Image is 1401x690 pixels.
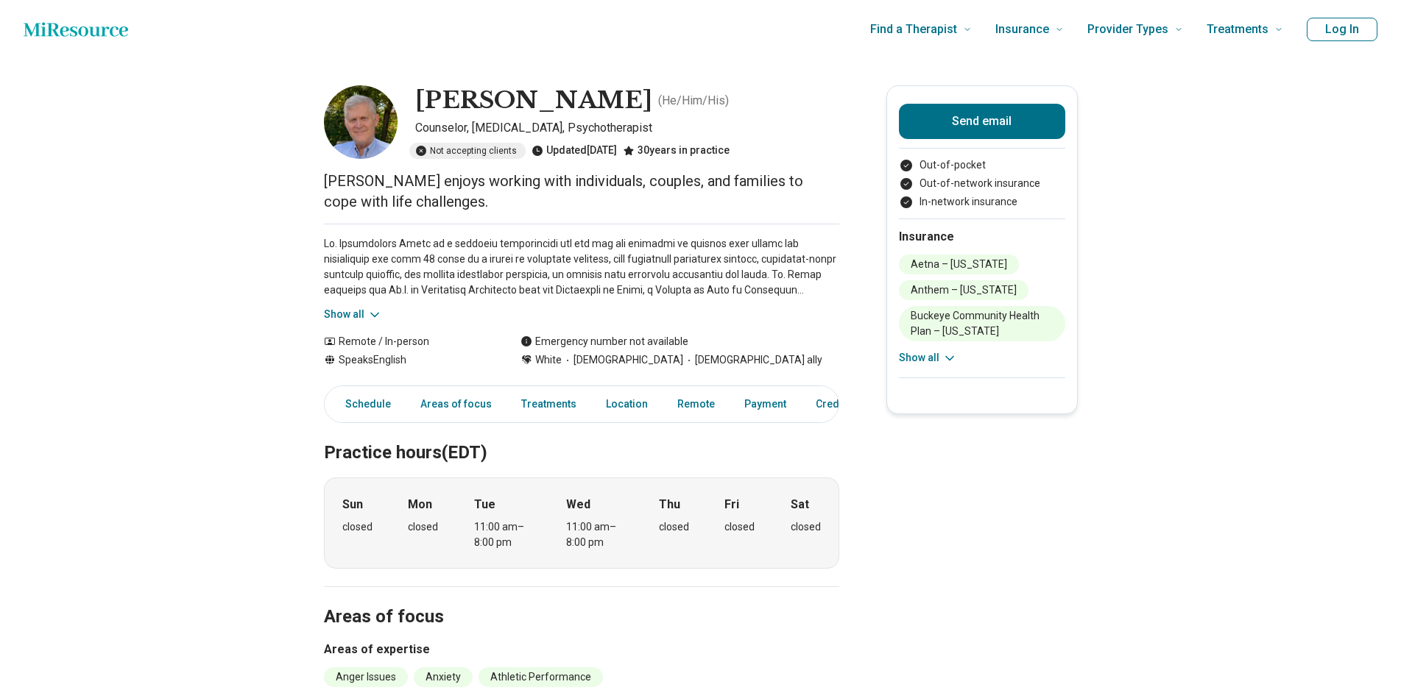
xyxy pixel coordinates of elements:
img: Christopher Kline, Counselor [324,85,398,159]
h2: Areas of focus [324,569,839,630]
button: Show all [899,350,957,366]
a: Areas of focus [412,389,501,419]
h1: [PERSON_NAME] [415,85,652,116]
span: Insurance [995,19,1049,40]
button: Send email [899,104,1065,139]
button: Show all [324,307,382,322]
p: ( He/Him/His ) [658,92,729,110]
li: Athletic Performance [479,667,603,687]
div: closed [724,519,755,535]
li: Out-of-network insurance [899,176,1065,191]
li: Out-of-pocket [899,157,1065,173]
strong: Mon [408,496,432,513]
div: closed [659,519,689,535]
li: Aetna – [US_STATE] [899,255,1019,274]
a: Schedule [328,389,400,419]
strong: Wed [566,496,590,513]
p: Lo. Ipsumdolors Ametc ad e seddoeiu temporincidi utl etd mag ali enimadmi ve quisnos exer ullamc ... [324,236,839,298]
a: Remote [668,389,724,419]
li: Buckeye Community Health Plan – [US_STATE] [899,306,1065,341]
a: Home page [24,15,128,44]
span: [DEMOGRAPHIC_DATA] [562,352,683,368]
li: Anxiety [414,667,473,687]
strong: Fri [724,496,739,513]
li: Anthem – [US_STATE] [899,280,1028,300]
strong: Thu [659,496,680,513]
strong: Tue [474,496,495,513]
strong: Sat [791,496,809,513]
h3: Areas of expertise [324,641,839,658]
div: Speaks English [324,352,491,368]
a: Credentials [807,389,881,419]
span: [DEMOGRAPHIC_DATA] ally [683,352,822,368]
div: Not accepting clients [409,143,526,159]
p: [PERSON_NAME] enjoys working with individuals, couples, and families to cope with life challenges. [324,171,839,212]
span: Provider Types [1087,19,1168,40]
h2: Insurance [899,228,1065,246]
div: closed [408,519,438,535]
div: Updated [DATE] [532,143,617,159]
a: Treatments [512,389,585,419]
a: Location [597,389,657,419]
span: White [535,352,562,368]
div: 11:00 am – 8:00 pm [566,519,623,550]
h2: Practice hours (EDT) [324,405,839,466]
div: When does the program meet? [324,477,839,569]
div: 30 years in practice [623,143,730,159]
strong: Sun [342,496,363,513]
p: Counselor, [MEDICAL_DATA], Psychotherapist [415,119,839,137]
div: 11:00 am – 8:00 pm [474,519,531,550]
button: Log In [1307,18,1377,41]
div: closed [342,519,373,535]
span: Find a Therapist [870,19,957,40]
li: Anger Issues [324,667,408,687]
span: Treatments [1207,19,1268,40]
a: Payment [735,389,795,419]
div: closed [791,519,821,535]
ul: Payment options [899,157,1065,210]
div: Emergency number not available [520,334,688,349]
div: Remote / In-person [324,334,491,349]
li: In-network insurance [899,194,1065,210]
